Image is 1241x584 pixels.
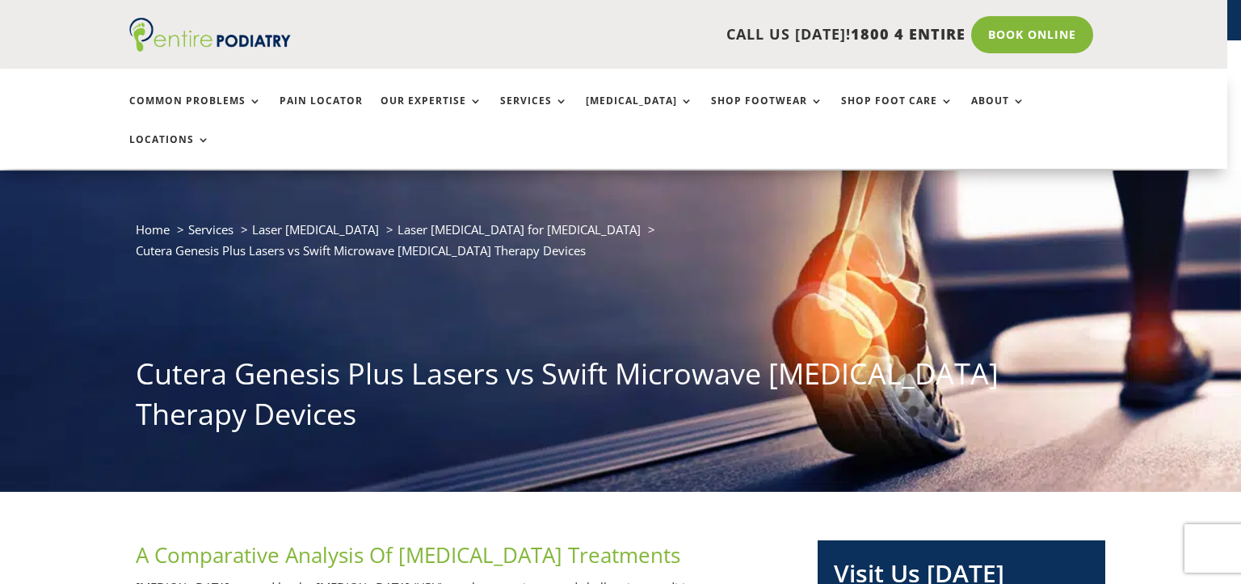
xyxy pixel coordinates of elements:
a: [MEDICAL_DATA] [586,95,693,130]
span: 1800 4 ENTIRE [851,24,965,44]
a: Locations [129,134,210,169]
nav: breadcrumb [136,219,1105,273]
p: CALL US [DATE]! [353,24,965,45]
a: Laser [MEDICAL_DATA] [252,221,379,237]
a: Shop Foot Care [841,95,953,130]
a: Book Online [971,16,1093,53]
a: Pain Locator [280,95,363,130]
a: Laser [MEDICAL_DATA] for [MEDICAL_DATA] [398,221,641,237]
img: logo (1) [129,18,291,52]
a: Services [188,221,233,237]
span: Cutera Genesis Plus Lasers vs Swift Microwave [MEDICAL_DATA] Therapy Devices [136,242,586,258]
a: Entire Podiatry [129,39,291,55]
h1: Cutera Genesis Plus Lasers vs Swift Microwave [MEDICAL_DATA] Therapy Devices [136,354,1105,443]
a: Services [500,95,568,130]
a: Common Problems [129,95,262,130]
a: About [971,95,1025,130]
a: Our Expertise [381,95,482,130]
span: A Comparative Analysis Of [MEDICAL_DATA] Treatments [136,540,680,569]
a: Shop Footwear [711,95,823,130]
a: Home [136,221,170,237]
